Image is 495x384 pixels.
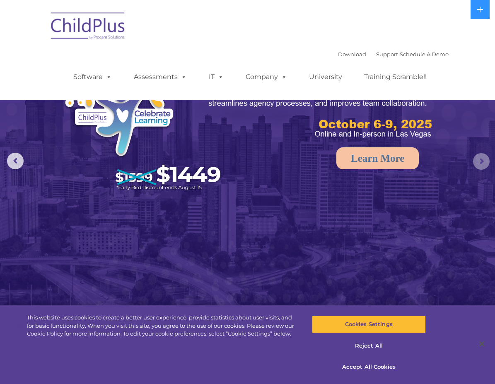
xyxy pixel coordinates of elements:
a: IT [200,69,232,85]
font: | [338,51,449,58]
a: Company [237,69,295,85]
img: ChildPlus by Procare Solutions [47,7,130,48]
a: Assessments [126,69,195,85]
button: Close [473,335,491,353]
a: University [301,69,350,85]
a: Download [338,51,366,58]
button: Reject All [312,337,426,355]
a: Support [376,51,398,58]
span: Last name [111,55,136,61]
div: This website uses cookies to create a better user experience, provide statistics about user visit... [27,314,297,338]
a: Software [65,69,120,85]
a: Schedule A Demo [400,51,449,58]
a: Learn More [336,147,419,169]
button: Cookies Settings [312,316,426,333]
button: Accept All Cookies [312,358,426,376]
a: Training Scramble!! [356,69,435,85]
span: Phone number [111,89,146,95]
